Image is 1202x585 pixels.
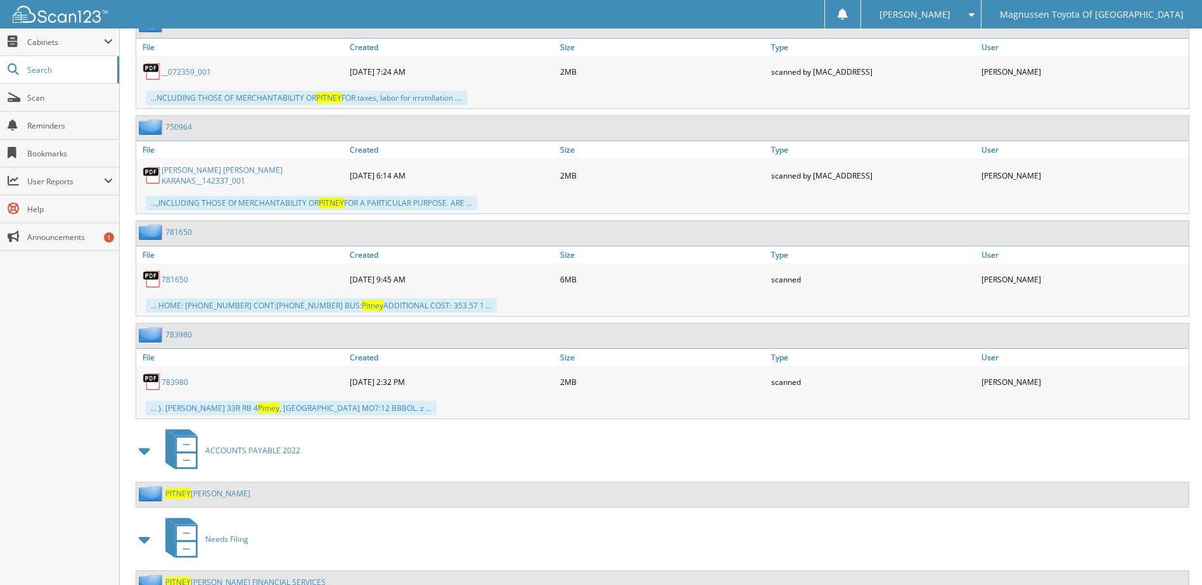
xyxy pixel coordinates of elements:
a: User [978,246,1189,263]
a: File [136,246,347,263]
div: scanned [768,267,978,292]
img: PDF.png [143,372,162,391]
div: scanned by [MAC_ADDRESS] [768,161,978,189]
span: ACCOUNTS PAYABLE 2022 [205,445,300,456]
span: Search [27,65,111,75]
span: Pitney [258,403,279,413]
img: PDF.png [143,62,162,81]
div: 2MB [557,161,767,189]
span: Bookmarks [27,148,113,159]
a: Size [557,246,767,263]
div: ... }. [PERSON_NAME] 33R RB 4 , [GEOGRAPHIC_DATA] MO7:12 BBBOL. z ... [146,401,437,415]
a: File [136,141,347,158]
a: 783980 [165,329,192,340]
span: PITNEY [316,92,342,103]
span: Needs Filing [205,534,248,544]
span: PITNEY [319,198,344,208]
div: [DATE] 2:32 PM [347,369,557,394]
a: Created [347,141,557,158]
img: folder2.png [139,119,165,135]
a: PITNEY[PERSON_NAME] [165,488,250,499]
div: [DATE] 6:14 AM [347,161,557,189]
div: [PERSON_NAME] [978,267,1189,292]
a: 750964 [165,122,192,132]
div: 2MB [557,369,767,394]
div: [PERSON_NAME] [978,369,1189,394]
img: folder2.png [139,486,165,501]
a: Type [768,39,978,56]
span: PITNEY [165,488,191,499]
a: Type [768,246,978,263]
a: ACCOUNTS PAYABLE 2022 [158,425,300,475]
a: Type [768,141,978,158]
div: ... HOME: [PHONE_NUMBER] CONT:[PHONE_NUMBER] BUS: ADDITIONAL COST: 353.57 1 ... [146,298,497,313]
div: [PERSON_NAME] [978,161,1189,189]
span: Announcements [27,232,113,242]
span: Cabinets [27,37,104,47]
img: PDF.png [143,166,162,185]
a: Created [347,39,557,56]
div: [DATE] 9:45 AM [347,267,557,292]
span: Help [27,204,113,215]
a: Size [557,39,767,56]
div: scanned [768,369,978,394]
a: Size [557,349,767,366]
a: [PERSON_NAME] [PERSON_NAME] KARANAS__142337_001 [162,165,343,186]
div: ...NCLUDING THOSE OF MERCHANTABILITY OR FOR taxes, labor for irrstnllation .... [146,91,468,105]
span: Pitney [362,300,383,311]
img: PDF.png [143,270,162,289]
img: folder2.png [139,327,165,343]
span: Scan [27,92,113,103]
div: [PERSON_NAME] [978,59,1189,84]
span: User Reports [27,176,104,187]
a: User [978,141,1189,158]
a: Needs Filing [158,514,248,564]
span: Reminders [27,120,113,131]
div: 2MB [557,59,767,84]
a: Type [768,349,978,366]
img: scan123-logo-white.svg [13,6,108,23]
img: folder2.png [139,224,165,240]
a: __072359_001 [162,66,211,77]
a: 781650 [165,227,192,237]
a: User [978,39,1189,56]
div: ...,INCLUDING THOSE Of MERCHANTABILITY OR FOR A PARTICULAR PURPOSE. ARE ... [146,196,477,210]
a: Created [347,246,557,263]
a: File [136,39,347,56]
span: [PERSON_NAME] [879,11,950,18]
span: Magnussen Toyota Of [GEOGRAPHIC_DATA] [1000,11,1184,18]
div: scanned by [MAC_ADDRESS] [768,59,978,84]
a: User [978,349,1189,366]
a: 781650 [162,274,188,285]
a: File [136,349,347,366]
a: 783980 [162,377,188,387]
div: [DATE] 7:24 AM [347,59,557,84]
div: 1 [104,232,114,242]
a: Size [557,141,767,158]
a: Created [347,349,557,366]
div: 6MB [557,267,767,292]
